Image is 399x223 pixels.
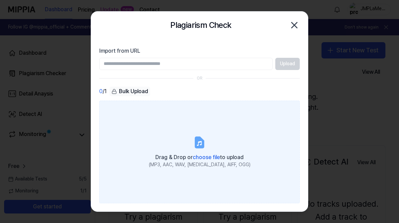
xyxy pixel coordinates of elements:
[99,87,103,96] span: 0
[149,161,250,168] div: (MP3, AAC, WAV, [MEDICAL_DATA], AIFF, OGG)
[170,19,231,32] h2: Plagiarism Check
[197,75,203,81] div: OR
[109,87,150,97] button: Bulk Upload
[155,154,244,160] span: Drag & Drop or to upload
[99,47,300,55] label: Import from URL
[99,87,107,97] div: / 1
[193,154,220,160] span: choose file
